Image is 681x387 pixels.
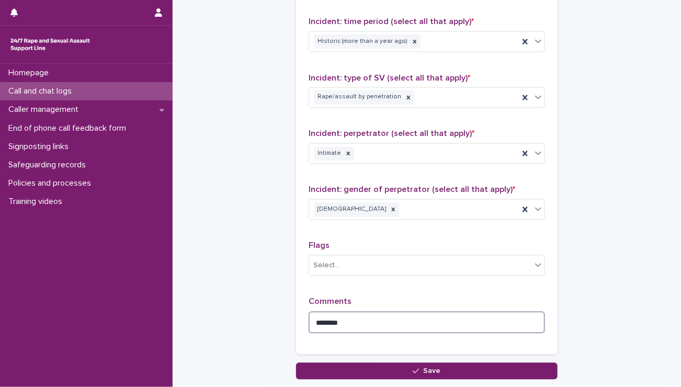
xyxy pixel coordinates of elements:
[296,363,558,380] button: Save
[4,160,94,170] p: Safeguarding records
[309,17,474,26] span: Incident: time period (select all that apply)
[313,260,339,271] div: Select...
[4,178,99,188] p: Policies and processes
[309,298,351,306] span: Comments
[309,186,515,194] span: Incident: gender of perpetrator (select all that apply)
[424,368,441,375] span: Save
[314,90,403,105] div: Rape/assault by penetration
[309,242,330,250] span: Flags
[314,147,343,161] div: Intimate
[314,203,388,217] div: [DEMOGRAPHIC_DATA]
[8,34,92,55] img: rhQMoQhaT3yELyF149Cw
[4,86,80,96] p: Call and chat logs
[4,68,57,78] p: Homepage
[4,197,71,207] p: Training videos
[4,105,87,115] p: Caller management
[4,142,77,152] p: Signposting links
[309,130,474,138] span: Incident: perpetrator (select all that apply)
[4,123,134,133] p: End of phone call feedback form
[314,35,409,49] div: Historic (more than a year ago)
[309,74,470,82] span: Incident: type of SV (select all that apply)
